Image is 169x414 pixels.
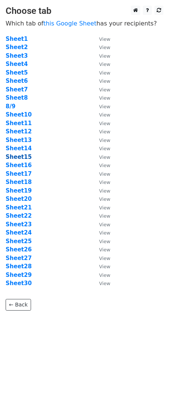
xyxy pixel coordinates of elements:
[6,94,28,101] a: Sheet8
[92,246,110,253] a: View
[99,36,110,42] small: View
[92,179,110,185] a: View
[99,222,110,227] small: View
[6,246,32,253] a: Sheet26
[92,137,110,143] a: View
[92,212,110,219] a: View
[99,70,110,76] small: View
[6,120,32,127] a: Sheet11
[6,238,32,245] a: Sheet25
[6,162,32,169] strong: Sheet16
[6,280,32,287] a: Sheet30
[6,299,31,311] a: ← Back
[99,171,110,177] small: View
[6,111,32,118] strong: Sheet10
[92,36,110,42] a: View
[99,272,110,278] small: View
[92,263,110,270] a: View
[6,103,15,110] a: 8/9
[92,78,110,84] a: View
[92,86,110,93] a: View
[99,53,110,59] small: View
[6,154,32,160] a: Sheet15
[99,87,110,93] small: View
[6,170,32,177] a: Sheet17
[99,112,110,118] small: View
[6,196,32,202] a: Sheet20
[92,111,110,118] a: View
[6,221,32,228] a: Sheet23
[92,145,110,152] a: View
[99,61,110,67] small: View
[99,95,110,101] small: View
[99,213,110,219] small: View
[92,170,110,177] a: View
[92,238,110,245] a: View
[99,239,110,244] small: View
[6,137,32,143] strong: Sheet13
[99,230,110,236] small: View
[99,154,110,160] small: View
[6,128,32,135] a: Sheet12
[6,145,32,152] a: Sheet14
[6,86,28,93] a: Sheet7
[6,255,32,262] a: Sheet27
[6,19,163,27] p: Which tab of has your recipients?
[6,272,32,278] a: Sheet29
[6,229,32,236] a: Sheet24
[6,187,32,194] strong: Sheet19
[92,154,110,160] a: View
[43,20,96,27] a: this Google Sheet
[6,61,28,67] a: Sheet4
[92,187,110,194] a: View
[6,263,32,270] a: Sheet28
[92,61,110,67] a: View
[92,94,110,101] a: View
[99,188,110,194] small: View
[6,36,28,42] a: Sheet1
[92,128,110,135] a: View
[99,256,110,261] small: View
[6,212,32,219] a: Sheet22
[92,44,110,51] a: View
[99,163,110,168] small: View
[99,205,110,211] small: View
[99,247,110,253] small: View
[99,179,110,185] small: View
[6,179,32,185] strong: Sheet18
[92,52,110,59] a: View
[6,69,28,76] a: Sheet5
[92,196,110,202] a: View
[6,44,28,51] a: Sheet2
[99,138,110,143] small: View
[6,6,163,16] h3: Choose tab
[92,272,110,278] a: View
[6,204,32,211] a: Sheet21
[132,378,169,414] iframe: Chat Widget
[6,78,28,84] a: Sheet6
[92,255,110,262] a: View
[92,280,110,287] a: View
